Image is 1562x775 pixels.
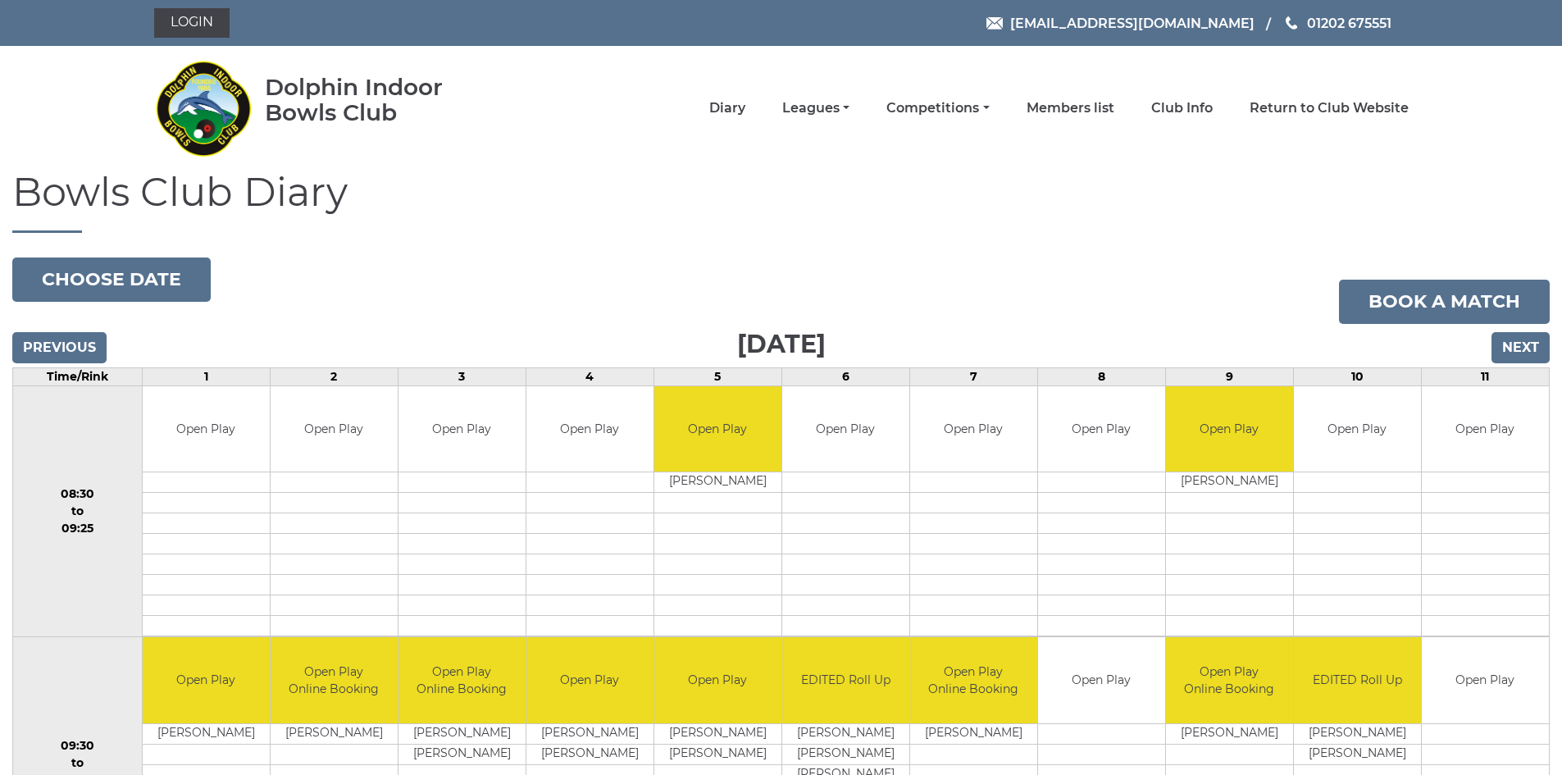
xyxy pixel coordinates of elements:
[782,637,909,723] td: EDITED Roll Up
[13,367,143,385] td: Time/Rink
[782,744,909,764] td: [PERSON_NAME]
[1294,386,1421,472] td: Open Play
[12,332,107,363] input: Previous
[265,75,495,125] div: Dolphin Indoor Bowls Club
[1294,723,1421,744] td: [PERSON_NAME]
[271,723,398,744] td: [PERSON_NAME]
[1165,367,1293,385] td: 9
[1037,367,1165,385] td: 8
[910,723,1037,744] td: [PERSON_NAME]
[526,637,653,723] td: Open Play
[910,386,1037,472] td: Open Play
[986,13,1255,34] a: Email [EMAIL_ADDRESS][DOMAIN_NAME]
[143,637,270,723] td: Open Play
[1166,723,1293,744] td: [PERSON_NAME]
[142,367,270,385] td: 1
[143,386,270,472] td: Open Play
[709,99,745,117] a: Diary
[1027,99,1114,117] a: Members list
[1421,367,1549,385] td: 11
[1151,99,1213,117] a: Club Info
[398,744,526,764] td: [PERSON_NAME]
[270,367,398,385] td: 2
[782,386,909,472] td: Open Play
[653,367,781,385] td: 5
[398,723,526,744] td: [PERSON_NAME]
[1038,386,1165,472] td: Open Play
[398,386,526,472] td: Open Play
[782,99,849,117] a: Leagues
[526,367,653,385] td: 4
[1250,99,1409,117] a: Return to Club Website
[271,637,398,723] td: Open Play Online Booking
[986,17,1003,30] img: Email
[1307,15,1391,30] span: 01202 675551
[398,637,526,723] td: Open Play Online Booking
[1038,637,1165,723] td: Open Play
[12,258,211,302] button: Choose date
[910,637,1037,723] td: Open Play Online Booking
[1339,280,1550,324] a: Book a match
[1166,637,1293,723] td: Open Play Online Booking
[12,171,1550,233] h1: Bowls Club Diary
[1166,472,1293,493] td: [PERSON_NAME]
[654,472,781,493] td: [PERSON_NAME]
[526,386,653,472] td: Open Play
[526,744,653,764] td: [PERSON_NAME]
[1283,13,1391,34] a: Phone us 01202 675551
[1422,637,1549,723] td: Open Play
[1294,744,1421,764] td: [PERSON_NAME]
[1422,386,1549,472] td: Open Play
[1286,16,1297,30] img: Phone us
[13,385,143,637] td: 08:30 to 09:25
[271,386,398,472] td: Open Play
[654,386,781,472] td: Open Play
[398,367,526,385] td: 3
[781,367,909,385] td: 6
[1294,637,1421,723] td: EDITED Roll Up
[886,99,989,117] a: Competitions
[154,51,253,166] img: Dolphin Indoor Bowls Club
[1010,15,1255,30] span: [EMAIL_ADDRESS][DOMAIN_NAME]
[154,8,230,38] a: Login
[909,367,1037,385] td: 7
[526,723,653,744] td: [PERSON_NAME]
[1491,332,1550,363] input: Next
[654,744,781,764] td: [PERSON_NAME]
[143,723,270,744] td: [PERSON_NAME]
[654,723,781,744] td: [PERSON_NAME]
[654,637,781,723] td: Open Play
[1293,367,1421,385] td: 10
[782,723,909,744] td: [PERSON_NAME]
[1166,386,1293,472] td: Open Play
